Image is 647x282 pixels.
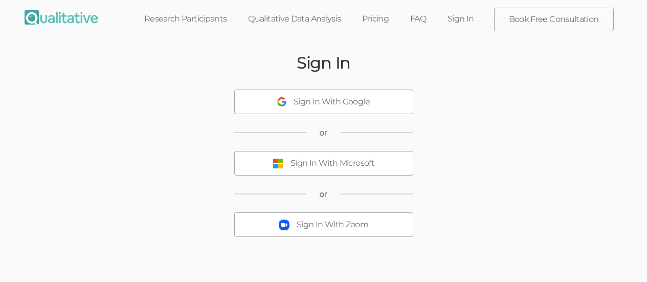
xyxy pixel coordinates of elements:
h2: Sign In [297,54,350,72]
img: Qualitative [25,10,98,25]
button: Sign In With Google [234,90,413,114]
a: FAQ [399,8,437,30]
div: Sign In With Google [294,96,370,108]
img: Sign In With Microsoft [273,158,283,169]
div: Sign In With Zoom [297,219,368,231]
div: Sign In With Microsoft [291,158,374,169]
a: Book Free Consultation [495,8,613,31]
button: Sign In With Microsoft [234,151,413,176]
a: Sign In [437,8,485,30]
img: Sign In With Zoom [279,220,289,230]
span: or [319,188,328,200]
a: Research Participants [133,8,238,30]
button: Sign In With Zoom [234,212,413,237]
a: Qualitative Data Analysis [237,8,351,30]
img: Sign In With Google [277,97,286,106]
a: Pricing [351,8,399,30]
span: or [319,127,328,139]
